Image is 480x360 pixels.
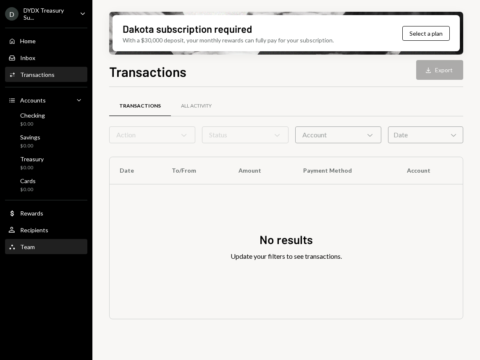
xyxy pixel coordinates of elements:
[20,97,46,104] div: Accounts
[5,175,87,195] a: Cards$0.00
[20,142,40,150] div: $0.00
[24,7,73,21] div: DYDX Treasury Su...
[228,157,293,184] th: Amount
[20,210,43,217] div: Rewards
[5,67,87,82] a: Transactions
[5,153,87,173] a: Treasury$0.00
[20,54,35,61] div: Inbox
[5,50,87,65] a: Inbox
[20,164,44,171] div: $0.00
[162,157,229,184] th: To/From
[231,251,342,261] div: Update your filters to see transactions.
[119,102,161,110] div: Transactions
[20,186,36,193] div: $0.00
[110,157,162,184] th: Date
[260,231,313,248] div: No results
[5,7,18,21] div: D
[402,26,450,41] button: Select a plan
[20,177,36,184] div: Cards
[5,222,87,237] a: Recipients
[5,131,87,151] a: Savings$0.00
[109,63,186,80] h1: Transactions
[20,37,36,45] div: Home
[171,95,222,117] a: All Activity
[20,155,44,163] div: Treasury
[5,33,87,48] a: Home
[388,126,463,143] div: Date
[20,243,35,250] div: Team
[20,121,45,128] div: $0.00
[20,226,48,234] div: Recipients
[5,92,87,108] a: Accounts
[181,102,212,110] div: All Activity
[293,157,397,184] th: Payment Method
[397,157,463,184] th: Account
[5,205,87,221] a: Rewards
[123,22,252,36] div: Dakota subscription required
[5,109,87,129] a: Checking$0.00
[20,134,40,141] div: Savings
[109,95,171,117] a: Transactions
[20,112,45,119] div: Checking
[20,71,55,78] div: Transactions
[123,36,334,45] div: With a $30,000 deposit, your monthly rewards can fully pay for your subscription.
[295,126,381,143] div: Account
[5,239,87,254] a: Team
